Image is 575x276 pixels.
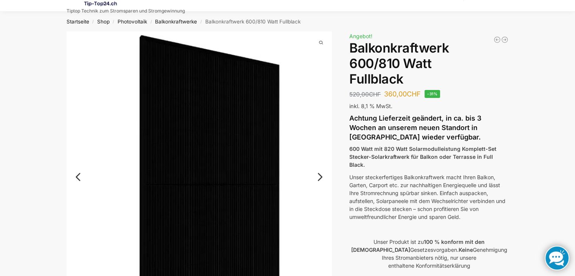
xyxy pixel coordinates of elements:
strong: Keine [458,247,473,253]
a: Startseite [67,19,89,25]
bdi: 360,00 [384,90,421,98]
span: / [147,19,155,25]
a: Shop [97,19,110,25]
span: CHF [407,90,421,98]
strong: Achtung Lieferzeit geändert, in ca. bis 3 Wochen an unserem neuen Standort in [GEOGRAPHIC_DATA] w... [349,114,481,141]
p: Unser Produkt ist zu Gesetzesvorgaben. Genehmigung Ihres Stromanbieters nötig, nur unsere enthalt... [349,238,508,270]
a: Photovoltaik [118,19,147,25]
a: Balkonkraftwerk 445/600 Watt Bificial [493,36,501,43]
span: / [110,19,118,25]
nav: Breadcrumb [53,12,522,31]
span: Angebot! [349,33,372,39]
span: / [197,19,205,25]
strong: 600 Watt mit 820 Watt Solarmodulleistung Komplett-Set Stecker-Solarkraftwerk für Balkon oder Terr... [349,146,496,168]
h1: Balkonkraftwerk 600/810 Watt Fullblack [349,40,508,87]
bdi: 520,00 [349,91,381,98]
a: 890/600 Watt Solarkraftwerk + 2,7 KW Batteriespeicher Genehmigungsfrei [501,36,508,43]
span: inkl. 8,1 % MwSt. [349,103,392,109]
a: Balkonkraftwerke [155,19,197,25]
span: CHF [369,91,381,98]
p: Unser steckerfertiges Balkonkraftwerk macht Ihren Balkon, Garten, Carport etc. zur nachhaltigen E... [349,173,508,221]
span: -31% [425,90,440,98]
p: Tiptop Technik zum Stromsparen und Stromgewinnung [67,9,185,13]
span: / [89,19,97,25]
